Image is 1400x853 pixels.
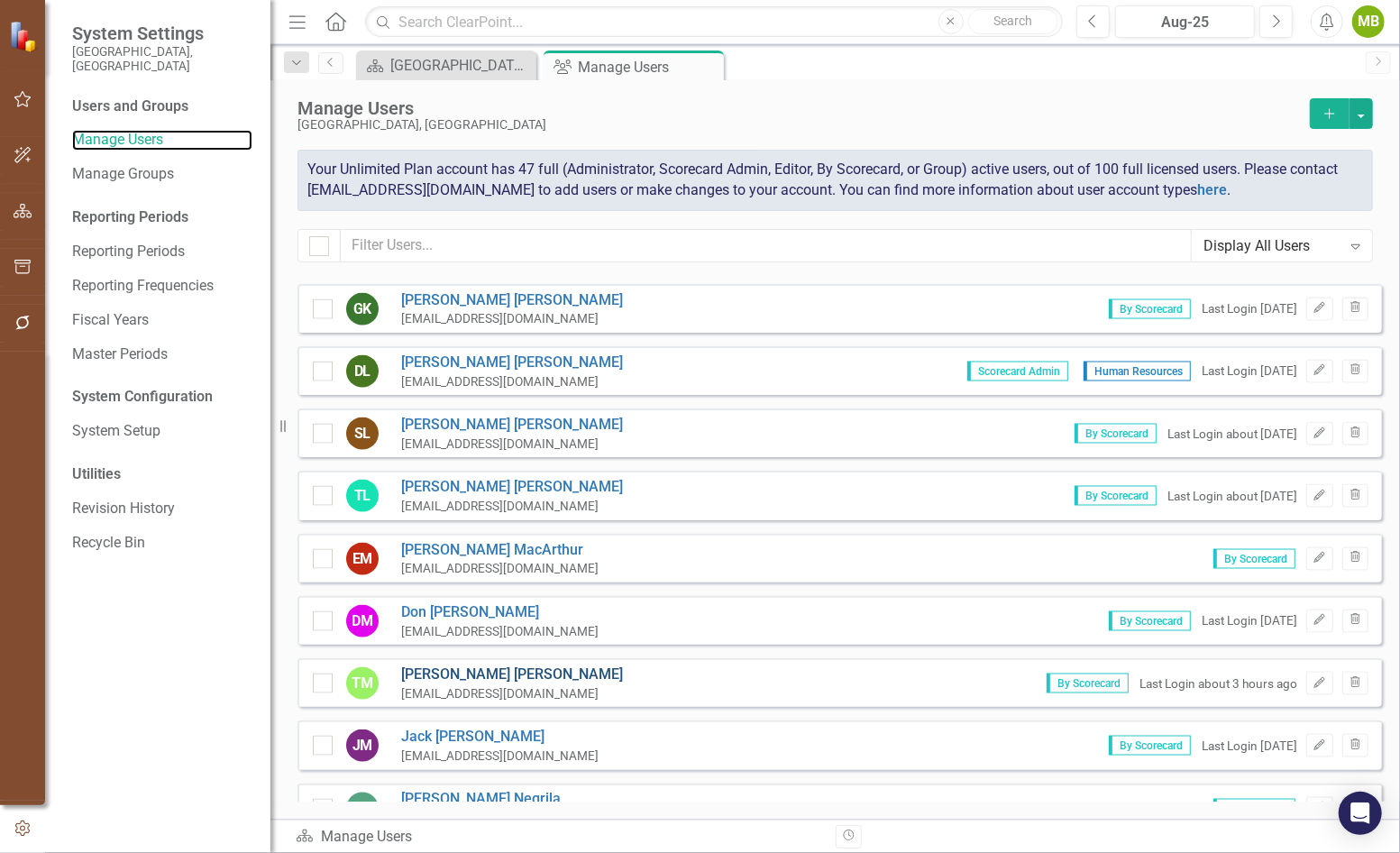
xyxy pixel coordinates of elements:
a: Recycle Bin [72,533,252,554]
a: System Setup [72,421,252,442]
div: [EMAIL_ADDRESS][DOMAIN_NAME] [401,436,623,453]
div: [EMAIL_ADDRESS][DOMAIN_NAME] [401,373,623,390]
a: Don [PERSON_NAME] [401,602,599,623]
button: MB [1352,5,1385,38]
span: By Scorecard [1075,486,1157,506]
a: [PERSON_NAME] MacArthur [401,540,599,561]
a: [PERSON_NAME] Negrila [401,790,693,811]
button: Search [968,9,1058,34]
div: [GEOGRAPHIC_DATA] Page [390,54,532,77]
div: DM [346,605,379,637]
div: Open Intercom Messenger [1339,792,1382,835]
span: By Scorecard [1109,299,1191,319]
a: Master Periods [72,344,252,365]
span: Your Unlimited Plan account has 47 full (Administrator, Scorecard Admin, Editor, By Scorecard, or... [307,161,1338,198]
div: JM [346,729,379,762]
div: Utilities [72,464,252,485]
div: TM [346,667,379,700]
span: By Scorecard [1213,799,1295,819]
small: [GEOGRAPHIC_DATA], [GEOGRAPHIC_DATA] [72,44,252,74]
div: Last Login [DATE] [1202,300,1297,317]
a: [PERSON_NAME] [PERSON_NAME] [401,477,623,498]
span: By Scorecard [1075,424,1157,444]
a: Fiscal Years [72,310,252,331]
div: [EMAIL_ADDRESS][DOMAIN_NAME] [401,498,623,515]
span: By Scorecard [1213,549,1295,569]
span: By Scorecard [1109,611,1191,631]
a: Revision History [72,499,252,519]
div: Last Login about 3 hours ago [1139,675,1297,692]
a: Manage Groups [72,164,252,185]
div: EM [346,543,379,575]
a: [GEOGRAPHIC_DATA] Page [361,54,532,77]
div: Reporting Periods [72,207,252,228]
div: SL [346,417,379,450]
a: Reporting Periods [72,242,252,262]
span: By Scorecard [1047,674,1129,693]
span: Human Resources [1084,362,1191,381]
div: Aug-25 [1121,12,1249,33]
div: Users and Groups [72,96,252,117]
a: [PERSON_NAME] [PERSON_NAME] [401,290,623,311]
a: [PERSON_NAME] [PERSON_NAME] [401,665,623,685]
a: Manage Users [72,130,252,151]
div: Last Login about [DATE] [1167,488,1297,505]
div: [EMAIL_ADDRESS][DOMAIN_NAME] [401,310,623,327]
a: here [1197,181,1227,198]
div: [EMAIL_ADDRESS][DOMAIN_NAME] [401,560,599,577]
div: Manage Users [297,98,1301,118]
span: Search [993,14,1032,28]
div: Last Login [DATE] [1202,362,1297,380]
span: System Settings [72,23,252,44]
div: [EMAIL_ADDRESS][DOMAIN_NAME] [401,623,599,640]
div: System Configuration [72,387,252,408]
div: TL [346,480,379,512]
div: GK [346,293,379,326]
div: MN [346,793,379,825]
input: Search ClearPoint... [365,6,1063,38]
span: By Scorecard [1109,736,1191,756]
img: ClearPoint Strategy [9,21,41,52]
a: [PERSON_NAME] [PERSON_NAME] [401,415,623,436]
a: Reporting Frequencies [72,276,252,297]
a: Jack [PERSON_NAME] [401,727,599,748]
div: DL [346,355,379,388]
div: [GEOGRAPHIC_DATA], [GEOGRAPHIC_DATA] [297,118,1301,132]
div: [EMAIL_ADDRESS][DOMAIN_NAME] [401,685,623,702]
a: [PERSON_NAME] [PERSON_NAME] [401,353,623,373]
div: Last Login about [DATE] [1167,426,1297,443]
div: Last Login [DATE] [1202,612,1297,629]
div: Display All Users [1203,235,1341,256]
div: Manage Users [296,827,822,848]
div: Last Login [DATE] [1202,738,1297,755]
div: Manage Users [578,56,719,78]
input: Filter Users... [340,229,1192,262]
span: Scorecard Admin [967,362,1068,381]
div: [EMAIL_ADDRESS][DOMAIN_NAME] [401,748,599,765]
button: Aug-25 [1115,5,1255,38]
